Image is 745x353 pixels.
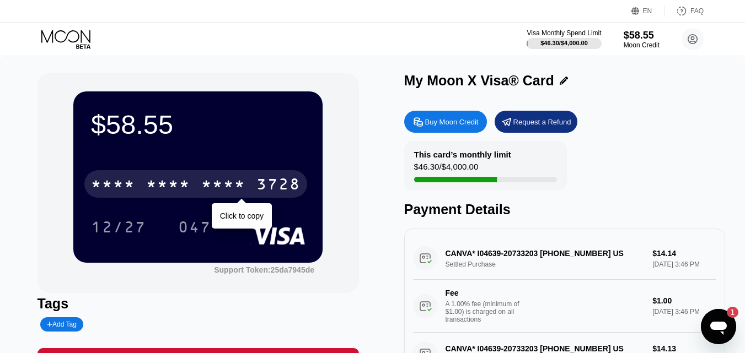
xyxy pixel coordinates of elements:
[178,220,211,237] div: 047
[652,296,716,305] div: $1.00
[527,29,601,37] div: Visa Monthly Spend Limit
[513,117,571,127] div: Request a Refund
[624,41,660,49] div: Moon Credit
[652,308,716,316] div: [DATE] 3:46 PM
[214,265,314,274] div: Support Token: 25da7945de
[214,265,314,274] div: Support Token:25da7945de
[540,40,588,46] div: $46.30 / $4,000.00
[83,213,154,241] div: 12/27
[690,7,704,15] div: FAQ
[631,6,665,17] div: EN
[716,307,738,318] iframe: Number of unread messages
[404,111,487,133] div: Buy Moon Credit
[701,309,736,344] iframe: Button to launch messaging window, 1 unread message
[624,30,660,41] div: $58.55
[665,6,704,17] div: FAQ
[170,213,219,241] div: 047
[413,280,717,333] div: FeeA 1.00% fee (minimum of $1.00) is charged on all transactions$1.00[DATE] 3:46 PM
[495,111,577,133] div: Request a Refund
[414,150,511,159] div: This card’s monthly limit
[404,73,554,89] div: My Moon X Visa® Card
[446,289,523,297] div: Fee
[47,321,77,328] div: Add Tag
[37,296,359,312] div: Tags
[40,317,83,332] div: Add Tag
[91,109,305,140] div: $58.55
[404,202,726,218] div: Payment Details
[624,30,660,49] div: $58.55Moon Credit
[220,211,264,220] div: Click to copy
[527,29,601,49] div: Visa Monthly Spend Limit$46.30/$4,000.00
[91,220,146,237] div: 12/27
[414,162,479,177] div: $46.30 / $4,000.00
[446,300,528,323] div: A 1.00% fee (minimum of $1.00) is charged on all transactions
[425,117,479,127] div: Buy Moon Credit
[256,177,301,194] div: 3728
[643,7,652,15] div: EN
